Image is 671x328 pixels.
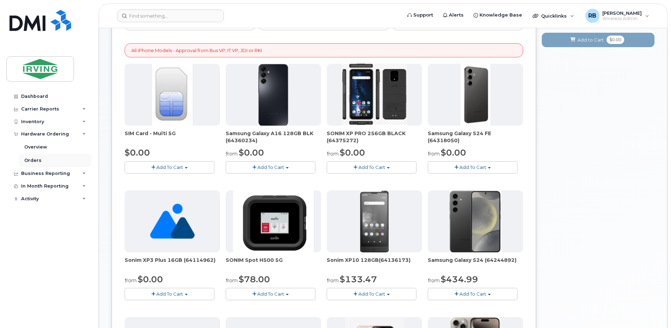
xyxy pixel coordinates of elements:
span: Add To Cart [156,291,183,297]
span: Add to Cart [577,37,604,43]
span: $78.00 [239,274,270,284]
div: SIM Card - Multi 5G [125,130,220,144]
div: SONIM Spot H500 5G [226,257,321,271]
span: RB [588,12,596,20]
span: Add To Cart [459,164,486,170]
span: $0.00 [607,36,624,44]
span: $0.00 [239,147,264,158]
div: Samsung Galaxy A16 128GB BLK (64360234) [226,130,321,144]
span: Add To Cart [257,291,284,297]
div: SONIM XP PRO 256GB BLACK (64375272) [327,130,422,144]
span: Add To Cart [257,164,284,170]
img: A16_-_JDI.png [258,64,288,126]
button: Add To Cart [226,288,315,300]
button: Add To Cart [327,161,416,174]
img: s24.jpg [450,190,501,252]
span: Support [413,12,433,19]
input: Find something... [117,10,224,22]
small: from [327,151,339,157]
small: from [226,151,238,157]
small: from [327,277,339,284]
small: from [428,151,440,157]
span: Wireless Admin [602,16,642,21]
div: Samsung Galaxy S24 (64244892) [428,257,523,271]
img: XP10.jpg [360,190,389,252]
button: Add To Cart [125,288,214,300]
a: Support [402,8,438,22]
small: from [428,277,440,284]
span: Add To Cart [156,164,183,170]
span: [PERSON_NAME] [602,10,642,16]
span: Quicklinks [541,13,567,19]
img: SONIM_XP_PRO_-_JDIRVING.png [341,64,407,126]
button: Add To Cart [428,161,518,174]
button: Add To Cart [327,288,416,300]
p: All iPhone Models - Approval from Bus VP, IT VP, JDI or RKI [131,47,262,54]
span: $434.99 [441,274,478,284]
a: Alerts [438,8,469,22]
span: $0.00 [441,147,466,158]
img: s24_fe.png [460,64,490,126]
span: Add To Cart [459,291,486,297]
span: Alerts [449,12,464,19]
span: $0.00 [340,147,365,158]
small: from [125,277,137,284]
div: Samsung Galaxy S24 FE (64318050) [428,130,523,144]
a: Knowledge Base [469,8,527,22]
button: Add to Cart $0.00 [542,33,654,47]
img: SONIM.png [233,190,314,252]
button: Add To Cart [226,161,315,174]
div: Roberts, Brad [581,9,654,23]
img: no_image_found-2caef05468ed5679b831cfe6fc140e25e0c280774317ffc20a367ab7fd17291e.png [150,190,195,252]
span: Knowledge Base [479,12,522,19]
span: Add To Cart [358,291,385,297]
div: Quicklinks [528,9,579,23]
div: Sonim XP10 128GB(64136173) [327,257,422,271]
span: $133.47 [340,274,377,284]
span: $0.00 [138,274,163,284]
div: Sonim XP3 Plus 16GB (64114962) [125,257,220,271]
span: $0.00 [125,147,150,158]
span: Add To Cart [358,164,385,170]
button: Add To Cart [428,288,518,300]
img: 00D627D4-43E9-49B7-A367-2C99342E128C.jpg [152,64,192,126]
small: from [226,277,238,284]
button: Add To Cart [125,161,214,174]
